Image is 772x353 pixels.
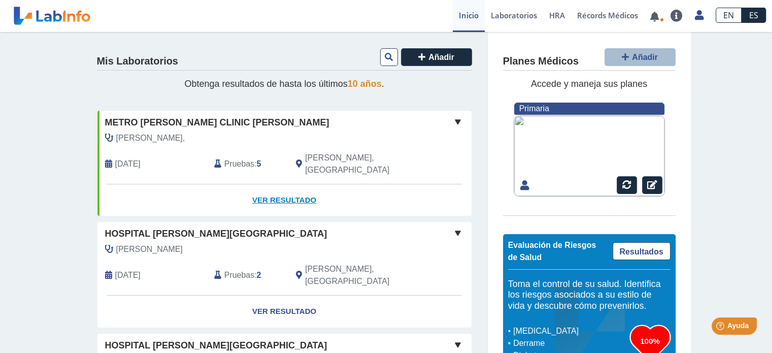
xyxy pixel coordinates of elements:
li: [MEDICAL_DATA] [511,325,630,337]
span: Obtenga resultados de hasta los últimos . [184,79,384,89]
a: Ver Resultado [97,296,472,328]
span: Pruebas [224,269,254,281]
span: Morell Cataquet, Manuel [116,243,183,255]
div: : [207,263,288,287]
span: Primaria [519,104,549,113]
span: Accede y maneja sus planes [531,79,647,89]
a: EN [716,8,742,23]
li: Derrame [511,337,630,349]
a: ES [742,8,766,23]
h4: Planes Médicos [503,55,579,68]
h3: 100% [630,335,670,347]
b: 2 [257,271,261,279]
span: Metro [PERSON_NAME] Clinic [PERSON_NAME] [105,116,329,130]
span: Santiago Mateo, [116,132,185,144]
a: Resultados [613,242,670,260]
span: Ponce, PR [305,263,417,287]
span: Evaluación de Riesgos de Salud [508,241,596,262]
span: Pruebas [224,158,254,170]
span: 10 años [348,79,382,89]
span: Hospital [PERSON_NAME][GEOGRAPHIC_DATA] [105,227,327,241]
h5: Toma el control de su salud. Identifica los riesgos asociados a su estilo de vida y descubre cómo... [508,279,670,312]
span: HRA [549,10,565,20]
span: Ponce, PR [305,152,417,176]
span: Hospital [PERSON_NAME][GEOGRAPHIC_DATA] [105,339,327,352]
span: 2025-10-02 [115,269,141,281]
span: Añadir [428,53,454,61]
iframe: Help widget launcher [682,313,761,342]
span: 2025-10-04 [115,158,141,170]
b: 5 [257,159,261,168]
h4: Mis Laboratorios [97,55,178,68]
a: Ver Resultado [97,184,472,216]
div: : [207,152,288,176]
button: Añadir [605,48,676,66]
button: Añadir [401,48,472,66]
span: Añadir [632,53,658,61]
